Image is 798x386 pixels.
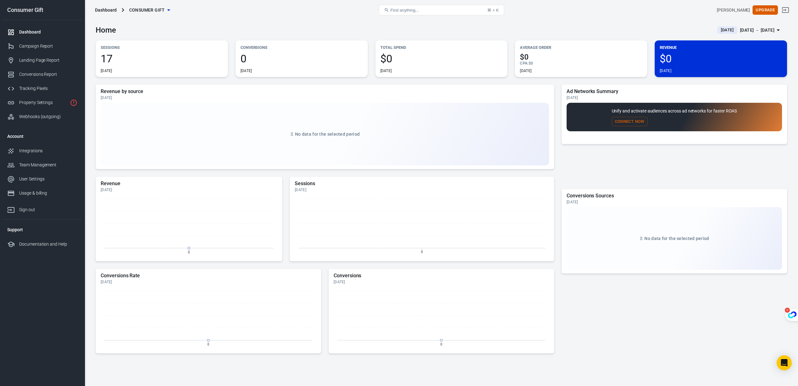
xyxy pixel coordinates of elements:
[101,44,223,51] p: Sessions
[440,342,442,346] tspan: 8
[379,5,504,15] button: Find anything...⌘ + K
[240,44,363,51] p: Conversions
[612,117,647,127] button: Connect Now
[295,180,549,187] h5: Sessions
[101,88,549,95] h5: Revenue by source
[612,108,737,114] p: Unify and activate audiences across ad networks for faster ROAS
[644,236,709,241] span: No data for the selected period
[19,241,77,248] div: Documentation and Help
[520,53,642,61] span: $0
[753,5,778,15] button: Upgrade
[101,273,316,279] h5: Conversions Rate
[95,7,117,13] div: Dashboard
[295,132,360,137] span: No data for the selected period
[19,206,77,213] div: Sign out
[2,144,82,158] a: Integrations
[2,96,82,110] a: Property Settings
[19,99,67,106] div: Property Settings
[567,193,782,199] h5: Conversions Sources
[2,186,82,200] a: Usage & billing
[529,61,533,65] span: $0
[2,67,82,81] a: Conversions Report
[380,53,503,64] span: $0
[778,3,793,18] a: Sign out
[295,187,549,192] div: [DATE]
[2,39,82,53] a: Campaign Report
[19,176,77,182] div: User Settings
[240,68,252,73] div: [DATE]
[2,200,82,217] a: Sign out
[129,6,165,14] span: Consumer Gift
[740,26,774,34] div: [DATE] － [DATE]
[487,8,499,13] div: ⌘ + K
[2,81,82,96] a: Tracking Pixels
[567,200,782,205] div: [DATE]
[19,85,77,92] div: Tracking Pixels
[101,180,277,187] h5: Revenue
[2,129,82,144] li: Account
[567,95,782,100] div: [DATE]
[70,99,77,107] svg: Property is not installed yet
[2,110,82,124] a: Webhooks (outgoing)
[380,68,392,73] div: [DATE]
[2,222,82,237] li: Support
[101,68,112,73] div: [DATE]
[19,57,77,64] div: Landing Page Report
[718,27,736,33] span: [DATE]
[19,113,77,120] div: Webhooks (outgoing)
[101,279,316,284] div: [DATE]
[334,273,549,279] h5: Conversions
[2,158,82,172] a: Team Management
[567,88,782,95] h5: Ad Networks Summary
[19,162,77,168] div: Team Management
[188,250,190,254] tspan: 8
[101,95,549,100] div: [DATE]
[2,172,82,186] a: User Settings
[19,29,77,35] div: Dashboard
[101,187,277,192] div: [DATE]
[380,44,503,51] p: Total Spend
[777,355,792,370] div: Open Intercom Messenger
[717,7,750,13] div: Account id: juSFbWAb
[520,68,531,73] div: [DATE]
[660,44,782,51] p: Revenue
[101,53,223,64] span: 17
[207,342,209,346] tspan: 8
[520,61,528,65] span: CPA :
[96,26,116,34] h3: Home
[19,71,77,78] div: Conversions Report
[520,44,642,51] p: Average Order
[660,53,782,64] span: $0
[660,68,671,73] div: [DATE]
[19,190,77,196] div: Usage & billing
[2,7,82,13] div: Consumer Gift
[19,148,77,154] div: Integrations
[390,8,419,13] span: Find anything...
[712,25,787,35] button: [DATE][DATE] － [DATE]
[127,4,172,16] button: Consumer Gift
[240,53,363,64] span: 0
[2,53,82,67] a: Landing Page Report
[421,250,423,254] tspan: 8
[2,25,82,39] a: Dashboard
[334,279,549,284] div: [DATE]
[19,43,77,50] div: Campaign Report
